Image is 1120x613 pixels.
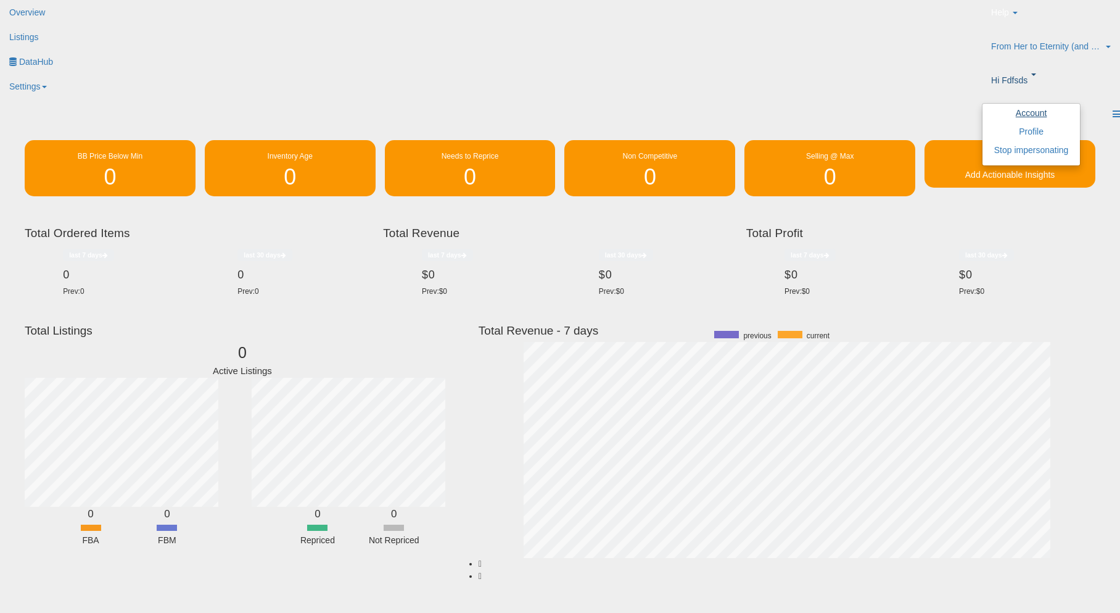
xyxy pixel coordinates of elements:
label: last 7 days [63,249,114,261]
a: Add Actionable Insights [924,140,1095,188]
a: Needs to Reprice 0 [385,140,556,196]
span: Listings [9,32,38,42]
span: Prev: $0 [422,287,447,296]
span: Inventory Age [268,152,313,161]
div: $0 [422,269,551,281]
span: Non Competitive [623,152,678,161]
span: Prev: $0 [784,287,810,296]
a: Non Competitive 0 [564,140,735,196]
div: 0 [237,269,364,281]
div: FBA [54,534,128,546]
a: Selling @ Max 0 [744,140,915,196]
a: Account [1016,108,1047,118]
a: From Her to Eternity (and Back) [982,34,1120,68]
div: $0 [784,269,912,281]
span: Add Actionable Insights [965,170,1055,180]
a: Hi Fdfsds [982,68,1120,102]
h3: Total Ordered Items [25,225,374,242]
label: last 7 days [784,249,836,261]
span: current [807,331,830,341]
label: last 30 days [599,249,654,261]
div: $0 [599,269,728,281]
span: previous [743,331,771,341]
span: Hi Fdfsds [991,74,1027,86]
p: 0 [212,341,273,365]
span: Prev: $0 [599,287,624,296]
b: 0 [164,508,170,520]
h1: 0 [211,165,369,190]
h3: Total Profit [746,225,1095,242]
a: Stop impersonating [994,145,1069,155]
span: Overview [9,7,45,17]
a: BB Price Below Min 0 [25,140,196,196]
label: last 30 days [237,249,292,261]
div: FBM [130,534,204,546]
a: Profile [1019,127,1044,136]
b: 0 [315,508,320,520]
span: Prev: $0 [959,287,984,296]
b: 0 [391,508,397,520]
span: Selling @ Max [806,152,854,161]
h1: 0 [751,165,909,190]
label: last 7 days [422,249,473,261]
h1: 0 [391,165,550,190]
div: Not Repriced [357,534,431,546]
span: BB Price Below Min [78,152,142,161]
h3: Total Listings [25,326,460,335]
span: DataHub [19,57,53,67]
h3: Total Revenue [383,225,737,242]
div: 0 [63,269,190,281]
h3: Total Revenue - 7 days [479,326,1095,335]
span: Help [991,6,1009,19]
label: last 30 days [959,249,1014,261]
h1: 0 [570,165,729,190]
div: $0 [959,269,1086,281]
b: 0 [88,508,93,520]
span: Active Listings [213,365,272,376]
div: Repriced [281,534,355,546]
span: Prev: 0 [63,287,84,296]
span: Prev: 0 [237,287,258,296]
h1: 0 [31,165,189,190]
span: Needs to Reprice [442,152,499,161]
a: Inventory Age 0 [205,140,376,196]
span: From Her to Eternity (and Back) [991,40,1102,52]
